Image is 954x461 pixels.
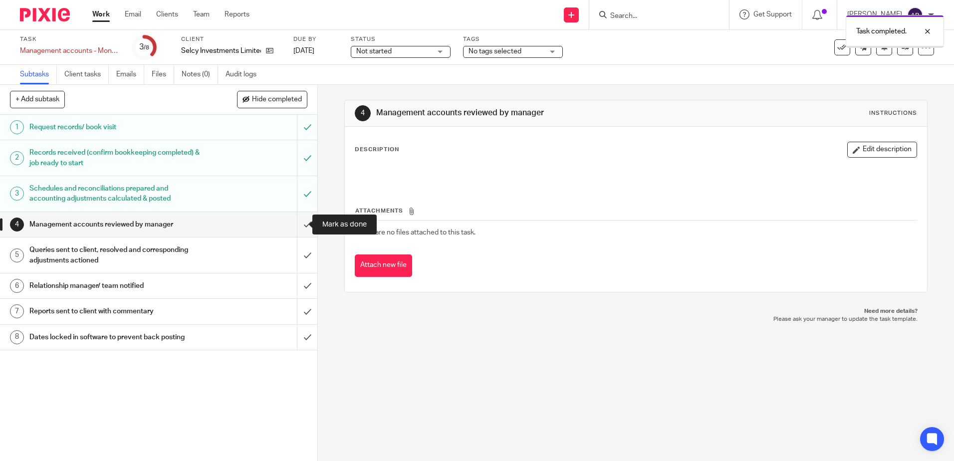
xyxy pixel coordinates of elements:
[237,91,307,108] button: Hide completed
[355,229,476,236] span: There are no files attached to this task.
[29,120,201,135] h1: Request records/ book visit
[92,9,110,19] a: Work
[156,9,178,19] a: Clients
[355,146,399,154] p: Description
[356,48,392,55] span: Not started
[226,65,264,84] a: Audit logs
[181,46,261,56] p: Selcy Investments Limited
[376,108,657,118] h1: Management accounts reviewed by manager
[20,8,70,21] img: Pixie
[139,41,149,53] div: 3
[116,65,144,84] a: Emails
[293,35,338,43] label: Due by
[29,181,201,207] h1: Schedules and reconciliations prepared and accounting adjustments calculated & posted
[29,242,201,268] h1: Queries sent to client, resolved and corresponding adjustments actioned
[10,218,24,231] div: 4
[144,45,149,50] small: /8
[10,248,24,262] div: 5
[20,46,120,56] div: Management accounts - Monthly
[225,9,249,19] a: Reports
[847,142,917,158] button: Edit description
[182,65,218,84] a: Notes (0)
[29,145,201,171] h1: Records received (confirm bookkeeping completed) & job ready to start
[64,65,109,84] a: Client tasks
[10,120,24,134] div: 1
[10,279,24,293] div: 6
[10,151,24,165] div: 2
[907,7,923,23] img: svg%3E
[10,187,24,201] div: 3
[293,47,314,54] span: [DATE]
[20,35,120,43] label: Task
[29,330,201,345] h1: Dates locked in software to prevent back posting
[10,304,24,318] div: 7
[29,304,201,319] h1: Reports sent to client with commentary
[20,65,57,84] a: Subtasks
[355,254,412,277] button: Attach new file
[29,278,201,293] h1: Relationship manager/ team notified
[351,35,451,43] label: Status
[181,35,281,43] label: Client
[29,217,201,232] h1: Management accounts reviewed by manager
[469,48,521,55] span: No tags selected
[869,109,917,117] div: Instructions
[355,105,371,121] div: 4
[125,9,141,19] a: Email
[252,96,302,104] span: Hide completed
[193,9,210,19] a: Team
[10,91,65,108] button: + Add subtask
[354,315,917,323] p: Please ask your manager to update the task template.
[463,35,563,43] label: Tags
[152,65,174,84] a: Files
[856,26,907,36] p: Task completed.
[355,208,403,214] span: Attachments
[354,307,917,315] p: Need more details?
[10,330,24,344] div: 8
